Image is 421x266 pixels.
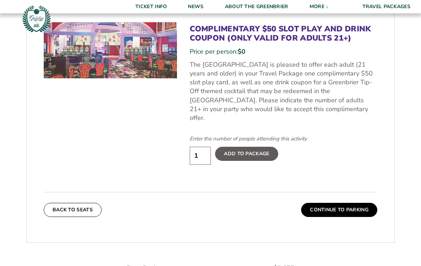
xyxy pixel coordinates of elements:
[190,135,377,143] div: Enter the number of people attending this activity
[238,48,245,56] span: $0
[190,48,377,56] div: Price per person:
[44,23,177,79] img: Complimentary $50 Slot Play and Drink Coupon (Only Valid for Adults 21+)
[190,25,377,43] h3: Complimentary $50 Slot Play and Drink Coupon (Only Valid for Adults 21+)
[190,61,377,123] p: The [GEOGRAPHIC_DATA] is pleased to offer each adult (21 years and older) in your Travel Package ...
[301,203,377,217] button: Continue To Parking
[21,4,52,34] img: Greenbrier Tip-Off
[44,203,102,217] button: Back To Seats
[215,147,278,161] label: Add To Package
